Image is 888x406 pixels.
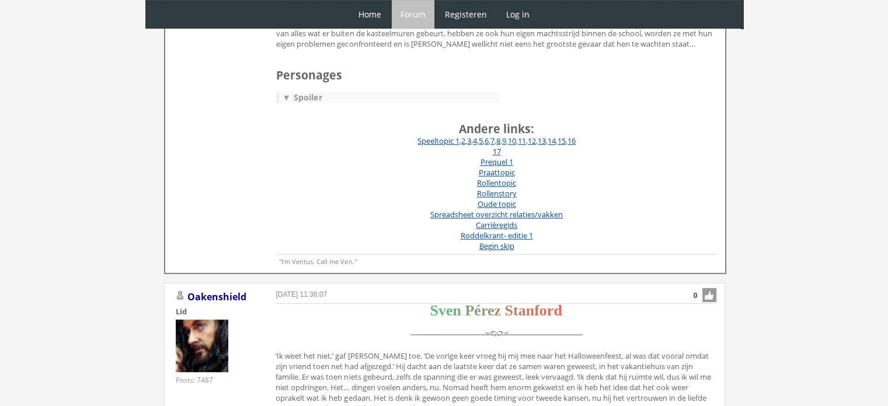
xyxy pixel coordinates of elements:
[567,136,576,146] a: 16
[406,321,587,348] img: scheidingslijn.png
[467,136,471,146] a: 3
[518,302,526,319] span: a
[479,167,515,178] a: Praattopic
[518,136,526,146] a: 11
[528,136,536,146] a: 12
[493,146,501,157] a: 17
[479,241,514,251] a: Begin skip
[430,302,438,319] span: S
[504,302,513,319] span: S
[487,302,495,319] span: e
[490,136,495,146] a: 7
[474,302,481,319] span: é
[187,290,246,303] a: Oakenshield
[276,67,342,83] b: Personages
[534,302,539,319] span: f
[276,124,716,251] div: , , , , , , , , , , , , , , ,
[452,302,461,319] span: n
[479,136,483,146] a: 5
[478,199,516,209] a: Oude topic
[438,302,446,319] span: v
[558,136,566,146] a: 15
[480,157,513,167] a: Prequel 1
[502,136,506,146] a: 9
[547,302,554,319] span: r
[496,136,500,146] a: 8
[485,136,489,146] a: 6
[481,302,487,319] span: r
[176,320,228,372] img: Oakenshield
[553,302,562,319] span: d
[279,92,499,103] div: Spoiler
[176,306,257,317] div: Lid
[461,230,533,241] a: Roddelkrant- editie 1
[459,121,534,137] b: Andere links:
[465,302,474,319] span: P
[279,92,293,103] span: ▼
[508,136,516,146] a: 10
[476,220,517,230] a: Carrièregids
[548,136,556,146] a: 14
[477,188,517,199] a: Rollenstory
[276,290,327,299] a: [DATE] 11:36:07
[446,302,453,319] span: e
[430,209,563,220] a: Spreadsheet overzicht relaties/vakken
[276,254,716,266] p: "I'm Ventus. Call me Ven."
[473,136,477,146] a: 4
[494,302,501,319] span: z
[526,302,534,319] span: n
[513,302,518,319] span: t
[694,290,698,301] span: 0
[176,375,213,385] div: Posts: 7487
[417,136,459,146] a: Speeltopic 1
[538,136,546,146] a: 13
[461,136,465,146] a: 2
[539,302,547,319] span: o
[477,178,516,188] a: Rollentopic
[176,291,185,300] img: Gebruiker is offline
